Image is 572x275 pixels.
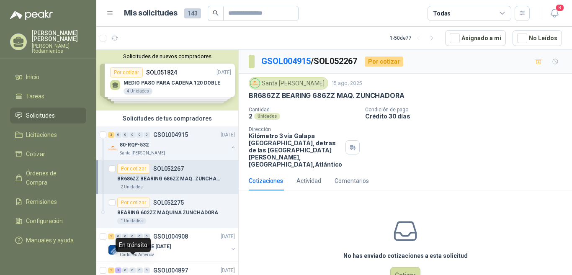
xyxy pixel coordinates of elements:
[153,267,188,273] p: GSOL004897
[343,251,468,260] h3: No has enviado cotizaciones a esta solicitud
[365,113,569,120] p: Crédito 30 días
[96,194,238,228] a: Por cotizarSOL052275BEARING 602ZZ MAQUINA ZUNCHADORA1 Unidades
[249,126,342,132] p: Dirección
[10,213,86,229] a: Configuración
[129,132,136,138] div: 0
[153,234,188,239] p: GSOL004908
[137,234,143,239] div: 0
[120,252,155,258] p: Cartones America
[115,234,121,239] div: 0
[250,79,260,88] img: Company Logo
[137,132,143,138] div: 0
[96,160,238,194] a: Por cotizarSOL052267BR686ZZ BEARING 686ZZ MAQ. ZUNCHADORA2 Unidades
[96,50,238,111] div: Solicitudes de nuevos compradoresPor cotizarSOL051824[DATE] MEDIO PASO PARA CADENA 120 DOBLE4 Uni...
[10,232,86,248] a: Manuales y ayuda
[108,267,114,273] div: 1
[10,127,86,143] a: Licitaciones
[120,150,165,157] p: Santa [PERSON_NAME]
[144,267,150,273] div: 0
[445,30,506,46] button: Asignado a mi
[32,30,86,42] p: [PERSON_NAME] [PERSON_NAME]
[26,130,57,139] span: Licitaciones
[26,72,39,82] span: Inicio
[335,176,369,185] div: Comentarios
[249,107,358,113] p: Cantidad
[249,91,404,100] p: BR686ZZ BEARING 686ZZ MAQ. ZUNCHADORA
[10,10,53,20] img: Logo peakr
[117,209,218,217] p: BEARING 602ZZ MAQUINA ZUNCHADORA
[144,234,150,239] div: 0
[184,8,201,18] span: 143
[117,184,146,190] div: 2 Unidades
[365,107,569,113] p: Condición de pago
[108,245,118,255] img: Company Logo
[129,234,136,239] div: 0
[108,143,118,153] img: Company Logo
[221,267,235,275] p: [DATE]
[249,176,283,185] div: Cotizaciones
[249,132,342,168] p: Kilómetro 3 vía Galapa [GEOGRAPHIC_DATA], detras de las [GEOGRAPHIC_DATA][PERSON_NAME], [GEOGRAPH...
[10,88,86,104] a: Tareas
[26,169,78,187] span: Órdenes de Compra
[254,113,280,120] div: Unidades
[10,69,86,85] a: Inicio
[221,131,235,139] p: [DATE]
[296,176,321,185] div: Actividad
[221,233,235,241] p: [DATE]
[120,141,149,149] p: 80-RQP-532
[117,175,222,183] p: BR686ZZ BEARING 686ZZ MAQ. ZUNCHADORA
[137,267,143,273] div: 0
[153,132,188,138] p: GSOL004915
[26,197,57,206] span: Remisiones
[124,7,178,19] h1: Mis solicitudes
[26,111,55,120] span: Solicitudes
[122,234,129,239] div: 0
[115,132,121,138] div: 0
[122,132,129,138] div: 0
[249,113,253,120] p: 2
[108,231,237,258] a: 1 0 0 0 0 0 GSOL004908[DATE] Company LogoMRP CORAME [DATE]Cartones America
[129,267,136,273] div: 0
[116,238,151,252] div: En tránsito
[332,80,362,87] p: 15 ago, 2025
[249,77,328,90] div: Santa [PERSON_NAME]
[10,108,86,123] a: Solicitudes
[261,55,358,68] p: / SOL052267
[10,165,86,190] a: Órdenes de Compra
[213,10,219,16] span: search
[26,149,45,159] span: Cotizar
[117,164,150,174] div: Por cotizar
[96,111,238,126] div: Solicitudes de tus compradores
[100,53,235,59] button: Solicitudes de nuevos compradores
[144,132,150,138] div: 0
[390,31,438,45] div: 1 - 50 de 77
[117,218,146,224] div: 1 Unidades
[555,4,564,12] span: 8
[32,44,86,54] p: [PERSON_NAME] Rodamientos
[108,132,114,138] div: 2
[26,216,63,226] span: Configuración
[547,6,562,21] button: 8
[10,146,86,162] a: Cotizar
[153,200,184,206] p: SOL052275
[513,30,562,46] button: No Leídos
[122,267,129,273] div: 0
[115,267,121,273] div: 1
[10,194,86,210] a: Remisiones
[153,166,184,172] p: SOL052267
[365,57,403,67] div: Por cotizar
[26,92,44,101] span: Tareas
[433,9,451,18] div: Todas
[261,56,311,66] a: GSOL004915
[117,198,150,208] div: Por cotizar
[26,236,74,245] span: Manuales y ayuda
[108,130,237,157] a: 2 0 0 0 0 0 GSOL004915[DATE] Company Logo80-RQP-532Santa [PERSON_NAME]
[108,234,114,239] div: 1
